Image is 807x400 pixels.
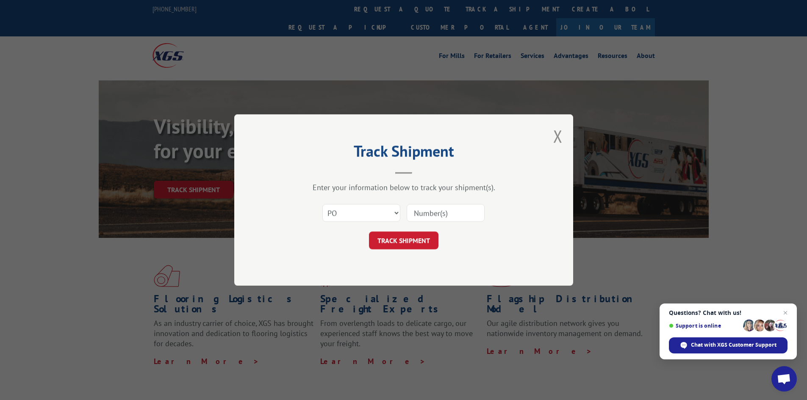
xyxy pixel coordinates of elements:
[691,341,776,349] span: Chat with XGS Customer Support
[771,366,797,392] div: Open chat
[277,182,531,192] div: Enter your information below to track your shipment(s).
[669,337,788,353] div: Chat with XGS Customer Support
[369,232,438,249] button: TRACK SHIPMENT
[780,308,790,318] span: Close chat
[553,125,563,147] button: Close modal
[669,309,788,316] span: Questions? Chat with us!
[669,323,740,329] span: Support is online
[407,204,485,222] input: Number(s)
[277,145,531,161] h2: Track Shipment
